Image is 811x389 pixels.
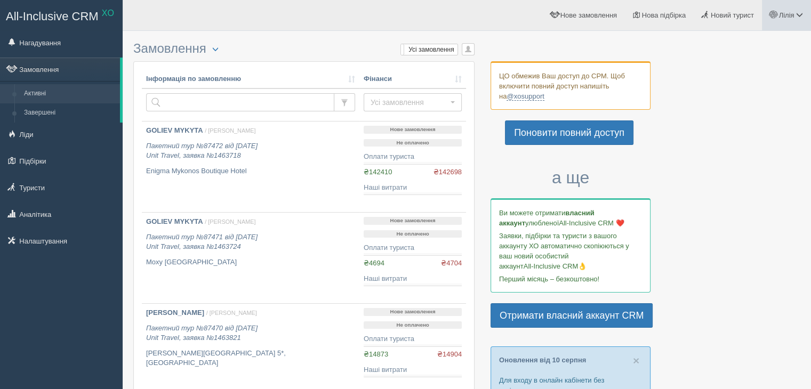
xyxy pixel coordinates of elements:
[205,218,255,225] span: / [PERSON_NAME]
[364,230,462,238] p: Не оплачено
[499,274,642,284] p: Перший місяць – безкоштовно!
[633,355,639,366] button: Close
[560,11,617,19] span: Нове замовлення
[146,309,204,317] b: [PERSON_NAME]
[491,168,651,187] h3: а ще
[364,217,462,225] p: Нове замовлення
[499,231,642,271] p: Заявки, підбірки та туристи з вашого аккаунту ХО автоматично скопіюються у ваш новий особистий ак...
[364,350,388,358] span: ₴14873
[206,310,257,316] span: / [PERSON_NAME]
[6,10,99,23] span: All-Inclusive CRM
[146,126,203,134] b: GOLIEV MYKYTA
[364,365,462,375] div: Наші витрати
[146,74,355,84] a: Інформація по замовленню
[491,61,651,110] div: ЦО обмежив Ваш доступ до СРМ. Щоб включити повний доступ напишіть на
[633,354,639,367] span: ×
[364,274,462,284] div: Наші витрати
[433,167,462,177] span: ₴142698
[146,257,355,268] p: Moxy [GEOGRAPHIC_DATA]
[499,356,586,364] a: Оновлення від 10 серпня
[499,209,595,227] b: власний аккаунт
[778,11,794,19] span: Лілія
[146,324,258,342] i: Пакетний тур №87470 від [DATE] Unit Travel, заявка №1463821
[364,308,462,316] p: Нове замовлення
[642,11,686,19] span: Нова підбірка
[142,121,359,212] a: GOLIEV MYKYTA / [PERSON_NAME] Пакетний тур №87472 від [DATE]Unit Travel, заявка №1463718 Enigma M...
[711,11,754,19] span: Новий турист
[364,74,462,84] a: Фінанси
[364,126,462,134] p: Нове замовлення
[507,92,544,101] a: @xosupport
[524,262,587,270] span: All-Inclusive CRM👌
[146,166,355,176] p: Enigma Mykonos Boutique Hotel
[364,93,462,111] button: Усі замовлення
[559,219,624,227] span: All-Inclusive CRM ❤️
[133,42,475,56] h3: Замовлення
[364,259,384,267] span: ₴4694
[1,1,122,30] a: All-Inclusive CRM XO
[146,349,355,368] p: [PERSON_NAME][GEOGRAPHIC_DATA] 5*, [GEOGRAPHIC_DATA]
[146,233,258,251] i: Пакетний тур №87471 від [DATE] Unit Travel, заявка №1463724
[19,103,120,123] a: Завершені
[401,44,457,55] label: Усі замовлення
[146,142,258,160] i: Пакетний тур №87472 від [DATE] Unit Travel, заявка №1463718
[364,243,462,253] div: Оплати туриста
[19,84,120,103] a: Активні
[499,208,642,228] p: Ви можете отримати улюбленої
[491,303,653,328] a: Отримати власний аккаунт CRM
[142,213,359,303] a: GOLIEV MYKYTA / [PERSON_NAME] Пакетний тур №87471 від [DATE]Unit Travel, заявка №1463724 Moxy [GE...
[505,120,633,145] a: Поновити повний доступ
[102,9,114,18] sup: XO
[146,217,203,225] b: GOLIEV MYKYTA
[205,127,255,134] span: / [PERSON_NAME]
[364,139,462,147] p: Не оплачено
[364,334,462,344] div: Оплати туриста
[364,168,392,176] span: ₴142410
[371,97,448,108] span: Усі замовлення
[364,321,462,329] p: Не оплачено
[437,350,462,360] span: ₴14904
[441,258,462,269] span: ₴4704
[364,152,462,162] div: Оплати туриста
[146,93,334,111] input: Пошук за номером замовлення, ПІБ або паспортом туриста
[364,183,462,193] div: Наші витрати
